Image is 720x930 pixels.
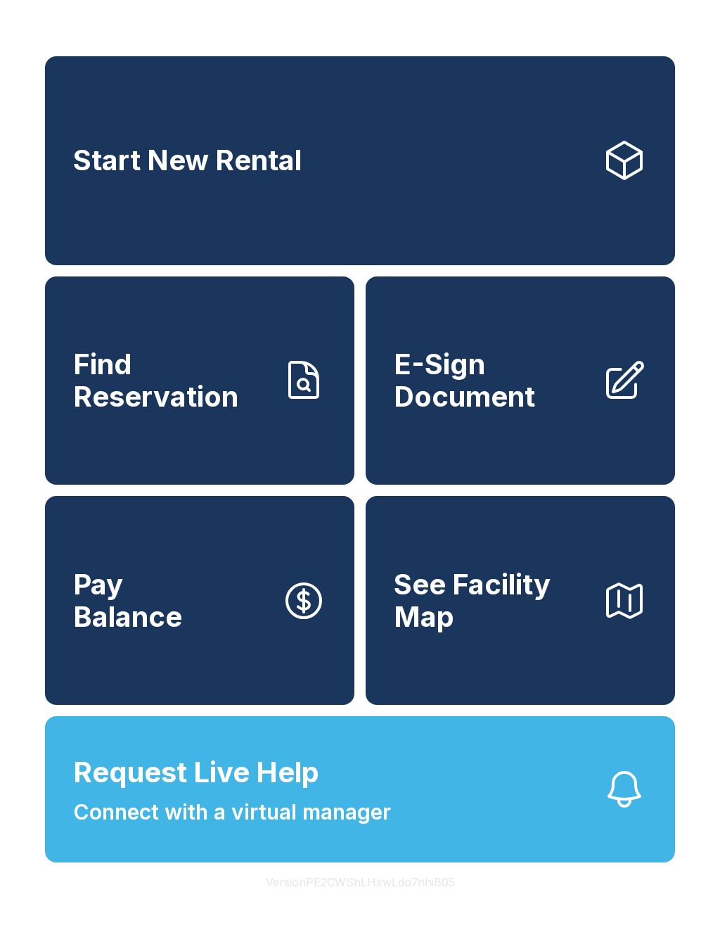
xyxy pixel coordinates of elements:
[366,496,675,705] button: See Facility Map
[366,276,675,485] a: E-Sign Document
[255,862,466,902] button: VersionPE2CWShLHxwLdo7nhiB05
[73,144,302,177] span: Start New Rental
[73,348,270,412] span: Find Reservation
[73,568,182,632] span: Pay Balance
[45,716,675,862] button: Request Live HelpConnect with a virtual manager
[45,56,675,265] a: Start New Rental
[394,348,591,412] span: E-Sign Document
[45,276,354,485] a: Find Reservation
[45,496,354,705] a: PayBalance
[73,751,319,794] span: Request Live Help
[73,796,391,828] span: Connect with a virtual manager
[394,568,591,632] span: See Facility Map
